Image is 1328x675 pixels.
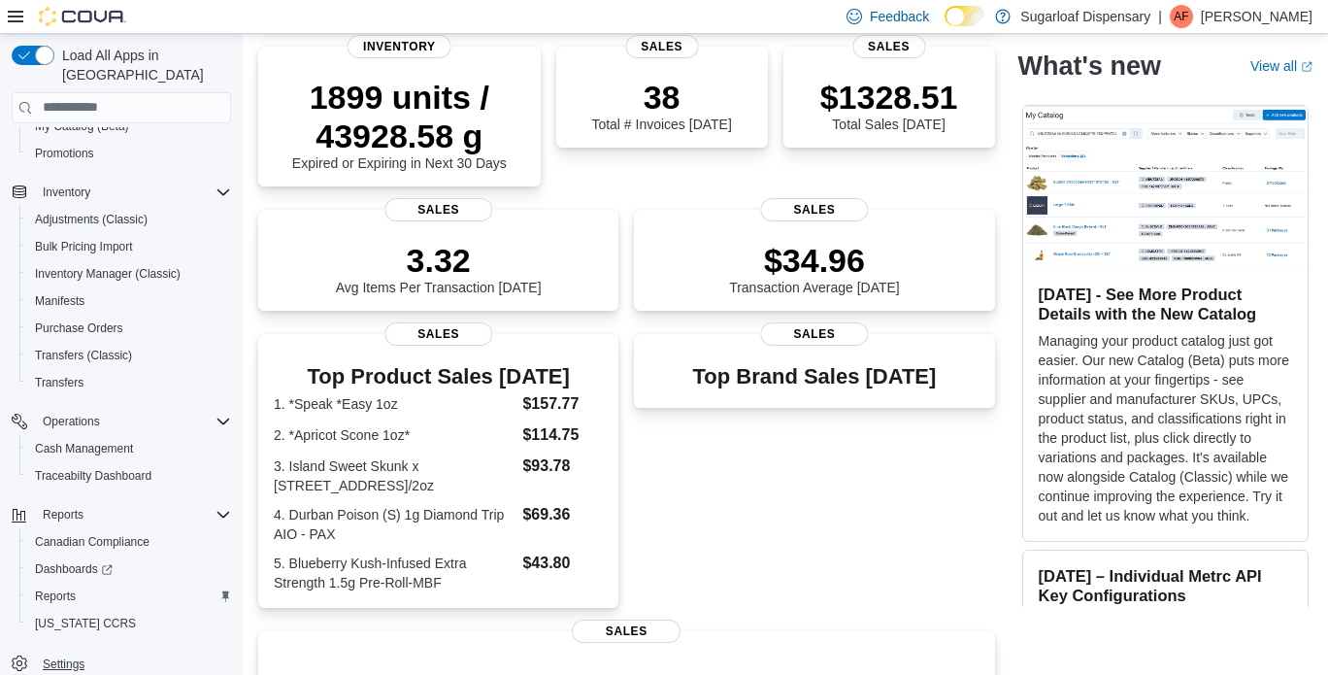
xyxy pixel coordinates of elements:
a: Reports [27,585,83,608]
a: Purchase Orders [27,317,131,340]
span: Reports [35,589,76,604]
span: Adjustments (Classic) [35,212,148,227]
span: Settings [43,657,84,672]
dd: $43.80 [522,552,603,575]
button: Manifests [19,287,239,315]
span: Transfers [27,371,231,394]
span: Reports [27,585,231,608]
span: Dark Mode [945,26,946,27]
span: Traceabilty Dashboard [35,468,151,484]
button: Cash Management [19,435,239,462]
button: My Catalog (Beta) [19,113,239,140]
a: Traceabilty Dashboard [27,464,159,488]
span: Sales [760,198,868,221]
dt: 2. *Apricot Scone 1oz* [274,425,515,445]
span: Canadian Compliance [35,534,149,550]
button: Reports [35,503,91,526]
span: Cash Management [27,437,231,460]
p: Managing your product catalog just got easier. Our new Catalog (Beta) puts more information at yo... [1039,331,1292,525]
a: Canadian Compliance [27,530,157,554]
p: 38 [591,78,731,117]
a: Manifests [27,289,92,313]
span: Transfers [35,375,83,390]
span: Sales [760,322,868,346]
h3: [DATE] - See More Product Details with the New Catalog [1039,285,1292,323]
span: Sales [852,35,925,58]
span: Sales [384,322,492,346]
p: [PERSON_NAME] [1201,5,1312,28]
span: Manifests [35,293,84,309]
button: Operations [35,410,108,433]
span: [US_STATE] CCRS [35,616,136,631]
a: My Catalog (Beta) [27,115,137,138]
div: Auriel Ferdinandson [1170,5,1193,28]
a: Dashboards [27,557,120,581]
span: Adjustments (Classic) [27,208,231,231]
p: 1899 units / 43928.58 g [274,78,525,155]
a: Adjustments (Classic) [27,208,155,231]
span: Washington CCRS [27,612,231,635]
a: Transfers [27,371,91,394]
dt: 3. Island Sweet Skunk x [STREET_ADDRESS]/2oz [274,456,515,495]
button: Reports [4,501,239,528]
span: Feedback [870,7,929,26]
span: Inventory Manager (Classic) [27,262,231,286]
span: Bulk Pricing Import [27,235,231,258]
span: Bulk Pricing Import [35,239,133,254]
span: Inventory [348,35,451,58]
div: Transaction Average [DATE] [729,241,900,295]
h3: Top Product Sales [DATE] [274,365,603,388]
span: Promotions [35,146,94,161]
span: Load All Apps in [GEOGRAPHIC_DATA] [54,46,231,84]
button: Adjustments (Classic) [19,206,239,233]
div: Avg Items Per Transaction [DATE] [336,241,542,295]
button: Operations [4,408,239,435]
h3: [DATE] – Individual Metrc API Key Configurations [1039,566,1292,605]
span: Inventory Manager (Classic) [35,266,181,282]
p: $1328.51 [820,78,958,117]
p: | [1158,5,1162,28]
button: Promotions [19,140,239,167]
span: Sales [625,35,698,58]
button: Inventory [35,181,98,204]
h2: What's new [1018,51,1161,82]
button: Purchase Orders [19,315,239,342]
a: Inventory Manager (Classic) [27,262,188,286]
span: Purchase Orders [35,321,123,336]
a: Promotions [27,142,102,165]
span: Settings [35,651,231,675]
span: Reports [43,507,83,523]
button: [US_STATE] CCRS [19,610,239,637]
dd: $114.75 [522,423,603,447]
p: Sugarloaf Dispensary [1020,5,1150,28]
div: Total # Invoices [DATE] [591,78,731,132]
span: Sales [572,620,681,643]
dd: $157.77 [522,392,603,416]
p: 3.32 [336,241,542,280]
a: [US_STATE] CCRS [27,612,144,635]
span: Promotions [27,142,231,165]
dt: 1. *Speak *Easy 1oz [274,394,515,414]
span: Inventory [35,181,231,204]
button: Traceabilty Dashboard [19,462,239,489]
span: AF [1174,5,1188,28]
p: $34.96 [729,241,900,280]
div: Total Sales [DATE] [820,78,958,132]
dd: $69.36 [522,503,603,526]
button: Canadian Compliance [19,528,239,556]
span: Reports [35,503,231,526]
span: Canadian Compliance [27,530,231,554]
span: Transfers (Classic) [27,344,231,367]
a: Transfers (Classic) [27,344,140,367]
dd: $93.78 [522,455,603,478]
span: Sales [384,198,492,221]
span: Operations [35,410,231,433]
div: Expired or Expiring in Next 30 Days [274,78,525,171]
span: My Catalog (Beta) [27,115,231,138]
span: Cash Management [35,441,133,456]
span: Transfers (Classic) [35,348,132,363]
svg: External link [1301,61,1312,73]
button: Inventory Manager (Classic) [19,260,239,287]
h3: Top Brand Sales [DATE] [693,365,937,388]
a: View allExternal link [1250,58,1312,74]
